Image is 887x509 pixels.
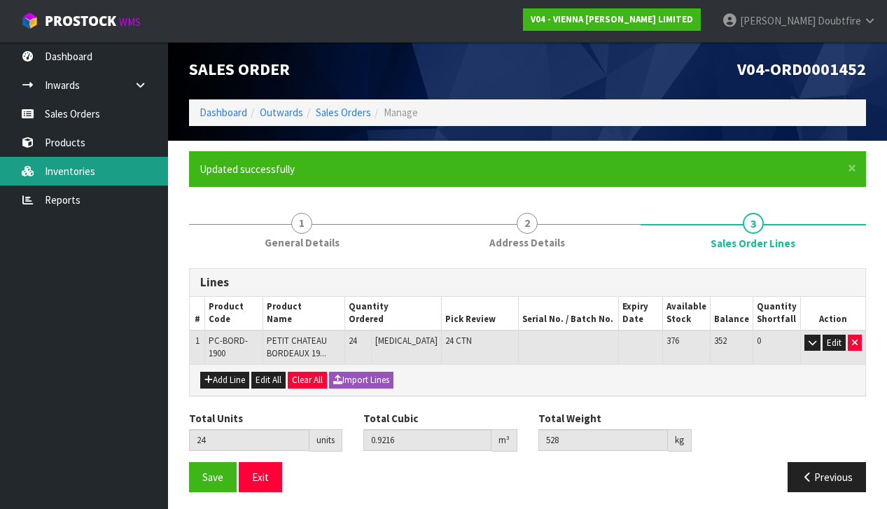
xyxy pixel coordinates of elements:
button: Edit All [251,372,286,389]
span: Sales Order Lines [711,236,795,251]
th: Action [800,297,865,330]
button: Add Line [200,372,249,389]
span: ProStock [45,12,116,30]
th: Balance [710,297,753,330]
input: Total Cubic [363,429,491,451]
a: Sales Orders [316,106,371,119]
span: V04-ORD0001452 [737,58,866,80]
span: 352 [714,335,727,347]
span: 24 CTN [445,335,472,347]
span: [MEDICAL_DATA] [375,335,438,347]
th: Product Name [263,297,345,330]
span: 0 [757,335,761,347]
a: Outwards [260,106,303,119]
label: Total Weight [538,411,601,426]
span: 3 [743,213,764,234]
button: Import Lines [329,372,393,389]
div: m³ [491,429,517,452]
h3: Lines [200,276,855,289]
span: 2 [517,213,538,234]
small: WMS [119,15,141,29]
input: Total Weight [538,429,668,451]
span: Address Details [489,235,565,250]
label: Total Cubic [363,411,418,426]
th: Quantity Shortfall [753,297,800,330]
span: Doubtfire [818,14,861,27]
span: PETIT CHATEAU BORDEAUX 19... [267,335,327,359]
a: Dashboard [200,106,247,119]
span: General Details [265,235,340,250]
span: Manage [384,106,418,119]
span: Sales Order [189,58,290,80]
button: Clear All [288,372,327,389]
button: Exit [239,462,282,492]
th: Available Stock [662,297,710,330]
span: 1 [195,335,200,347]
th: # [190,297,205,330]
th: Pick Review [442,297,519,330]
th: Serial No. / Batch No. [518,297,618,330]
span: PC-BORD-1900 [209,335,248,359]
input: Total Units [189,429,309,451]
span: Save [202,470,223,484]
span: Updated successfully [200,162,295,176]
th: Quantity Ordered [344,297,441,330]
th: Expiry Date [619,297,663,330]
th: Product Code [205,297,263,330]
button: Save [189,462,237,492]
strong: V04 - VIENNA [PERSON_NAME] LIMITED [531,13,693,25]
button: Previous [788,462,866,492]
div: units [309,429,342,452]
span: Sales Order Lines [189,258,866,503]
span: 376 [666,335,679,347]
span: × [848,158,856,178]
button: Edit [823,335,846,351]
span: 1 [291,213,312,234]
img: cube-alt.png [21,12,39,29]
label: Total Units [189,411,243,426]
span: 24 [349,335,357,347]
span: [PERSON_NAME] [740,14,816,27]
div: kg [668,429,692,452]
